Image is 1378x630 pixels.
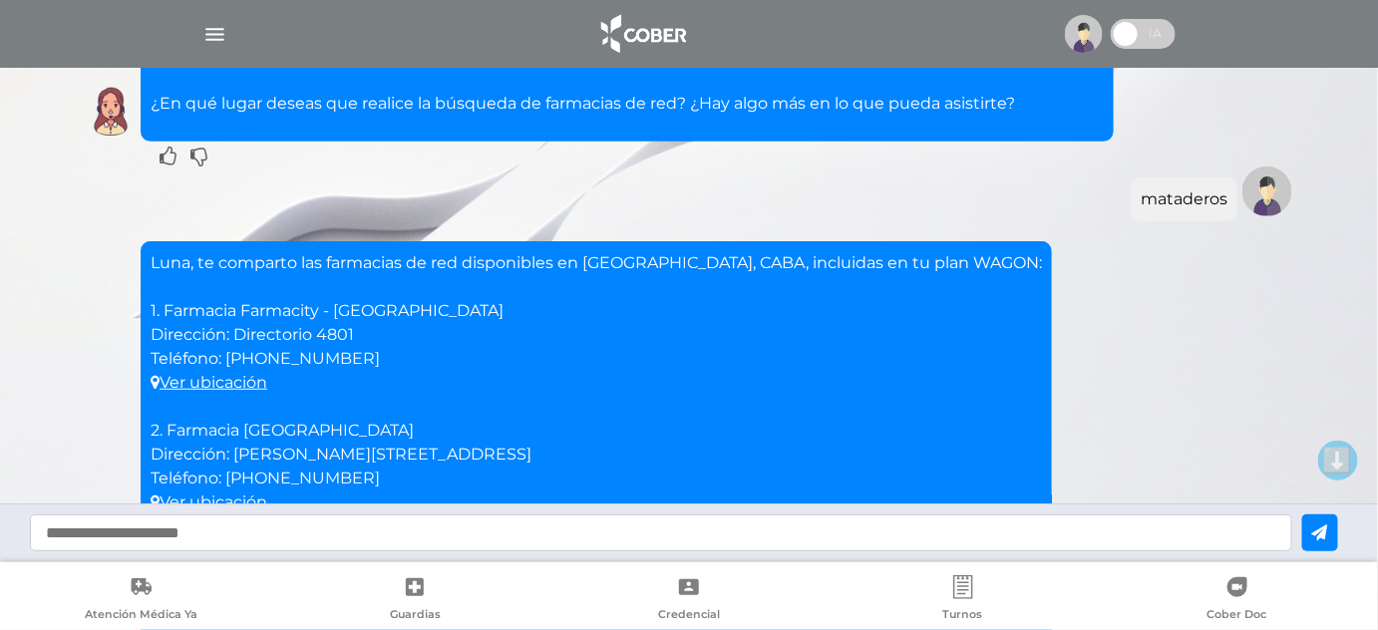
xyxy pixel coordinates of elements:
[1065,15,1103,53] img: profile-placeholder.svg
[151,492,267,511] a: Ver ubicación
[390,607,441,625] span: Guardias
[1318,441,1358,480] button: ⬇️
[826,575,1100,626] a: Turnos
[658,607,720,625] span: Credencial
[151,373,267,392] a: Ver ubicación
[1242,166,1292,216] img: Tu imagen
[1100,575,1374,626] a: Cober Doc
[86,87,136,137] img: Cober IA
[85,607,197,625] span: Atención Médica Ya
[4,575,278,626] a: Atención Médica Ya
[202,22,227,47] img: Cober_menu-lines-white.svg
[590,10,695,58] img: logo_cober_home-white.png
[1207,607,1267,625] span: Cober Doc
[943,607,983,625] span: Turnos
[1141,187,1227,211] div: mataderos
[552,575,827,626] a: Credencial
[278,575,552,626] a: Guardias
